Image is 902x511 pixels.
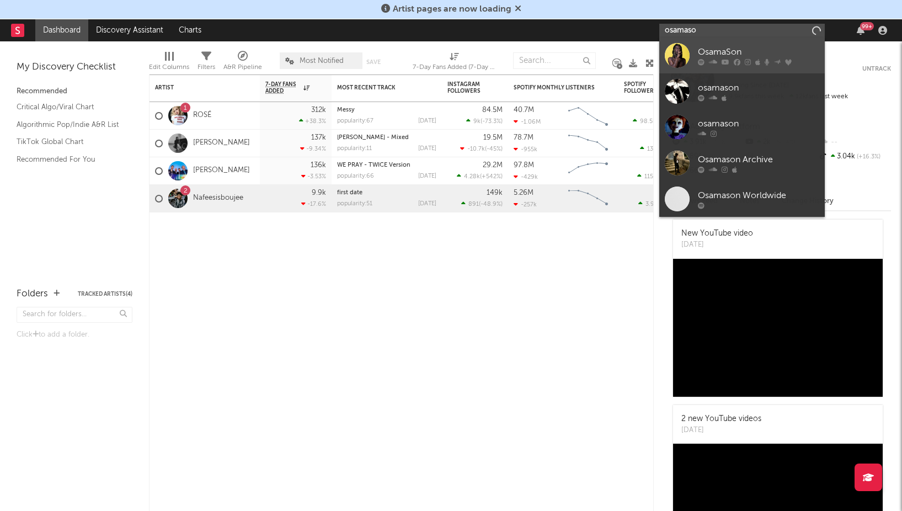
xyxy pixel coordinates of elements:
a: Dashboard [35,19,88,41]
div: [DATE] [418,146,436,152]
div: WE PRAY - TWICE Version [337,162,436,168]
div: Filters [198,61,215,74]
span: -45 % [487,146,501,152]
div: 19.5M [483,134,503,141]
div: Filters [198,47,215,79]
button: Tracked Artists(4) [78,291,132,297]
div: [DATE] [681,425,761,436]
span: Artist pages are now loading [393,5,511,14]
div: Osamason Archive [698,153,819,167]
div: popularity: 11 [337,146,372,152]
div: 2 new YouTube videos [681,413,761,425]
div: Click to add a folder. [17,328,132,342]
button: Untrack [862,63,891,74]
div: 9.9k [312,189,326,196]
div: 40.7M [514,107,534,114]
a: osamason [659,73,825,109]
span: 98.5k [640,119,656,125]
div: ( ) [457,173,503,180]
span: 115k [644,174,657,180]
a: Recommended For You [17,153,121,166]
div: -- [818,135,891,150]
div: Recommended [17,85,132,98]
div: ( ) [461,200,503,207]
div: -955k [514,146,537,153]
div: [DATE] [418,201,436,207]
div: first date [337,190,436,196]
div: ( ) [460,145,503,152]
div: 312k [311,107,326,114]
div: 136k [311,162,326,169]
input: Search for artists [659,24,825,38]
span: +542 % [482,174,501,180]
div: -257k [514,201,537,208]
svg: Chart title [563,185,613,212]
div: 99 + [860,22,874,30]
div: ( ) [637,173,679,180]
div: A&R Pipeline [223,47,262,79]
div: 29.2M [483,162,503,169]
div: [DATE] [681,239,753,251]
div: OsamaSon [698,46,819,59]
div: -1.06M [514,118,541,125]
div: 3.04k [818,150,891,164]
div: osamason [698,82,819,95]
div: Instagram Followers [447,81,486,94]
span: -10.7k [467,146,485,152]
a: TikTok Global Chart [17,136,121,148]
div: popularity: 67 [337,118,373,124]
div: Edit Columns [149,61,189,74]
div: popularity: 51 [337,201,372,207]
div: 5.26M [514,189,533,196]
span: 4.28k [464,174,480,180]
div: -9.34 % [300,145,326,152]
a: osamason [659,109,825,145]
a: Critical Algo/Viral Chart [17,101,121,113]
div: Most Recent Track [337,84,420,91]
div: osamason [698,118,819,131]
div: -429k [514,173,538,180]
span: -48.9 % [481,201,501,207]
div: ( ) [633,118,679,125]
div: 149k [487,189,503,196]
div: 7-Day Fans Added (7-Day Fans Added) [413,61,495,74]
input: Search... [513,52,596,69]
div: A&R Pipeline [223,61,262,74]
svg: Chart title [563,130,613,157]
span: 891 [468,201,479,207]
div: [DATE] [418,173,436,179]
a: Charts [171,19,209,41]
div: Luther - Mixed [337,135,436,141]
div: 137k [311,134,326,141]
div: popularity: 66 [337,173,374,179]
span: 7-Day Fans Added [265,81,301,94]
a: WE PRAY - TWICE Version [337,162,410,168]
a: [PERSON_NAME] [193,166,250,175]
div: ( ) [640,145,679,152]
div: [DATE] [418,118,436,124]
div: Folders [17,288,48,301]
div: 7-Day Fans Added (7-Day Fans Added) [413,47,495,79]
button: 99+ [857,26,864,35]
a: Osamason Archive [659,145,825,181]
a: Discovery Assistant [88,19,171,41]
div: -3.53 % [301,173,326,180]
button: Save [366,59,381,65]
div: +38.3 % [299,118,326,125]
div: 78.7M [514,134,533,141]
span: Most Notified [300,57,344,65]
a: Osamason Worldwide [659,181,825,217]
svg: Chart title [563,157,613,185]
a: OsamaSon [659,38,825,73]
svg: Chart title [563,102,613,130]
a: ROSÉ [193,111,211,120]
span: -73.3 % [482,119,501,125]
a: Messy [337,107,355,113]
div: Messy [337,107,436,113]
div: New YouTube video [681,228,753,239]
div: Edit Columns [149,47,189,79]
div: 84.5M [482,107,503,114]
span: 3.91k [645,201,660,207]
div: ( ) [638,200,679,207]
div: ( ) [466,118,503,125]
